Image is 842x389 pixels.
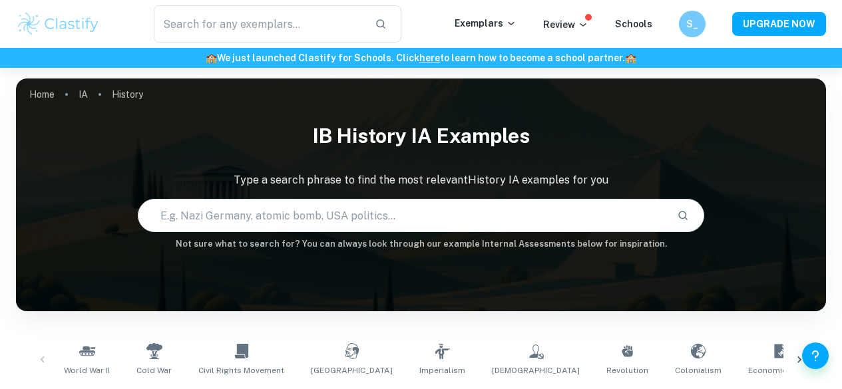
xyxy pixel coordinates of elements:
span: 🏫 [206,53,217,63]
span: Colonialism [675,364,722,376]
p: Exemplars [455,16,517,31]
button: S_ [679,11,706,37]
button: UPGRADE NOW [732,12,826,36]
span: Civil Rights Movement [198,364,284,376]
span: Cold War [136,364,172,376]
button: Help and Feedback [802,342,829,369]
span: 🏫 [625,53,636,63]
span: [GEOGRAPHIC_DATA] [311,364,393,376]
button: Search [672,204,694,227]
h6: Not sure what to search for? You can always look through our example Internal Assessments below f... [16,237,826,251]
h6: We just launched Clastify for Schools. Click to learn how to become a school partner. [3,51,839,65]
a: Schools [615,19,652,29]
p: Type a search phrase to find the most relevant History IA examples for you [16,172,826,188]
span: World War II [64,364,110,376]
input: Search for any exemplars... [154,5,364,43]
input: E.g. Nazi Germany, atomic bomb, USA politics... [138,197,667,234]
p: History [112,87,143,102]
a: IA [79,85,88,104]
h6: S_ [685,17,700,31]
p: Review [543,17,588,32]
span: Economic Policy [748,364,812,376]
h1: IB History IA examples [16,116,826,156]
a: Home [29,85,55,104]
a: here [419,53,440,63]
span: Revolution [606,364,648,376]
img: Clastify logo [16,11,101,37]
span: Imperialism [419,364,465,376]
span: [DEMOGRAPHIC_DATA] [492,364,580,376]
